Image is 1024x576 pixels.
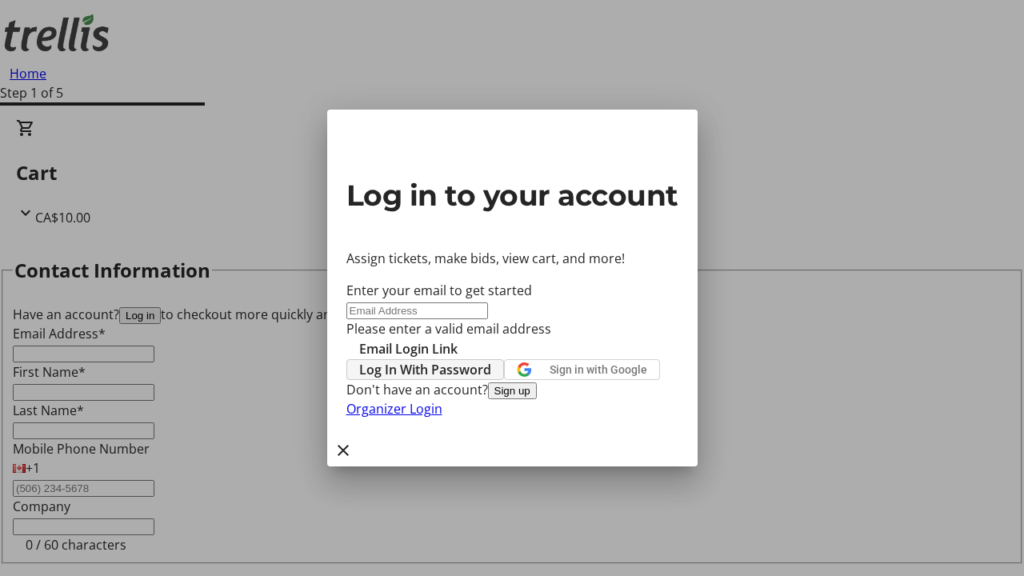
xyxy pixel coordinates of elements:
[346,174,678,217] h2: Log in to your account
[327,434,359,466] button: Close
[346,359,504,380] button: Log In With Password
[504,359,660,380] button: Sign in with Google
[488,382,537,399] button: Sign up
[346,319,678,338] tr-error: Please enter a valid email address
[359,360,491,379] span: Log In With Password
[346,339,470,358] button: Email Login Link
[346,249,678,268] p: Assign tickets, make bids, view cart, and more!
[346,282,532,299] label: Enter your email to get started
[346,400,442,418] a: Organizer Login
[359,339,458,358] span: Email Login Link
[550,363,647,376] span: Sign in with Google
[346,302,488,319] input: Email Address
[346,380,678,399] div: Don't have an account?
